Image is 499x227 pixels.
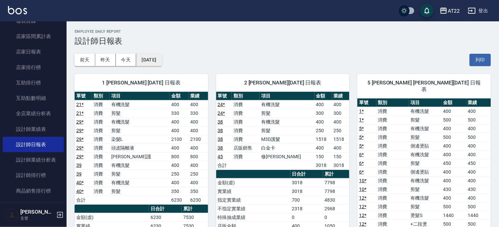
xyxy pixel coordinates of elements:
[314,92,332,100] th: 金額
[3,60,64,75] a: 店家排行榜
[218,154,223,159] a: 45
[259,109,314,118] td: 剪髮
[110,144,170,152] td: 頭皮隔離液
[189,161,208,170] td: 400
[314,118,332,126] td: 400
[218,145,223,151] a: 38
[110,118,170,126] td: 有機洗髮
[216,92,350,170] table: a dense table
[409,194,442,202] td: 有機洗髮
[189,196,208,204] td: 6230
[216,92,232,100] th: 單號
[92,152,109,161] td: 消費
[75,54,95,66] button: 前天
[75,213,149,222] td: 金額(虛)
[110,92,170,100] th: 項目
[409,124,442,133] td: 有機洗髮
[3,29,64,44] a: 店家區間累計表
[290,170,323,179] th: 日合計
[314,100,332,109] td: 400
[442,133,466,142] td: 500
[314,144,332,152] td: 400
[116,54,137,66] button: 今天
[332,144,350,152] td: 400
[437,4,463,18] button: AT22
[92,178,109,187] td: 消費
[376,116,409,124] td: 消費
[448,7,460,15] div: AT22
[323,213,349,222] td: 0
[170,152,189,161] td: 800
[466,142,491,150] td: 400
[314,152,332,161] td: 150
[20,209,54,215] h5: [PERSON_NAME]
[170,170,189,178] td: 250
[110,109,170,118] td: 剪髮
[218,119,223,125] a: 38
[76,163,82,168] a: 39
[170,178,189,187] td: 400
[110,178,170,187] td: 有機洗髮
[409,98,442,107] th: 項目
[8,6,27,14] img: Logo
[332,92,350,100] th: 業績
[76,171,82,177] a: 39
[110,100,170,109] td: 有機洗髮
[216,204,290,213] td: 不指定實業績
[189,152,208,161] td: 800
[442,107,466,116] td: 400
[170,187,189,196] td: 350
[442,142,466,150] td: 400
[323,170,349,179] th: 累計
[170,109,189,118] td: 330
[466,168,491,176] td: 400
[409,107,442,116] td: 有機洗髮
[376,98,409,107] th: 類別
[376,168,409,176] td: 消費
[232,118,259,126] td: 消費
[409,176,442,185] td: 有機洗髮
[92,187,109,196] td: 消費
[189,126,208,135] td: 400
[149,213,182,222] td: 6230
[409,168,442,176] td: 側邊燙貼
[92,100,109,109] td: 消費
[442,159,466,168] td: 450
[5,208,19,222] img: Person
[75,92,208,205] table: a dense table
[232,144,259,152] td: 店販銷售
[290,213,323,222] td: 0
[259,100,314,109] td: 有機洗髮
[466,107,491,116] td: 400
[218,137,223,142] a: 38
[332,126,350,135] td: 250
[442,202,466,211] td: 500
[290,196,323,204] td: 700
[442,194,466,202] td: 400
[409,142,442,150] td: 側邊燙貼
[442,185,466,194] td: 430
[92,109,109,118] td: 消費
[232,109,259,118] td: 消費
[170,118,189,126] td: 400
[323,196,349,204] td: 4830
[259,126,314,135] td: 剪髮
[83,79,200,86] span: 1 [PERSON_NAME] [DATE] 日報表
[376,142,409,150] td: 消費
[376,150,409,159] td: 消費
[3,75,64,90] a: 互助排行榜
[376,194,409,202] td: 消費
[332,118,350,126] td: 400
[110,161,170,170] td: 有機洗髮
[170,161,189,170] td: 400
[110,187,170,196] td: 剪髮
[259,118,314,126] td: 有機洗髮
[332,161,350,170] td: 3018
[92,126,109,135] td: 消費
[466,194,491,202] td: 400
[323,204,349,213] td: 2968
[376,107,409,116] td: 消費
[216,196,290,204] td: 指定實業績
[75,29,491,34] h2: Employee Daily Report
[92,135,109,144] td: 消費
